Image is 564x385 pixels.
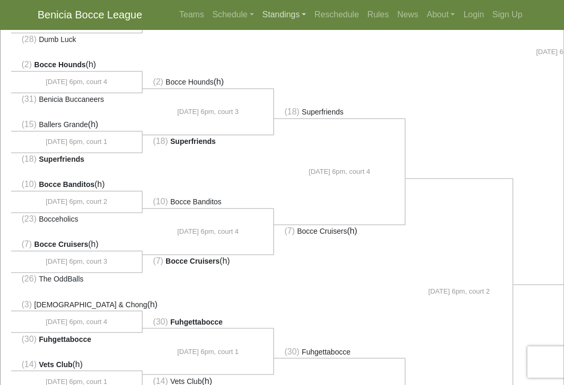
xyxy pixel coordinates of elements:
[39,120,88,129] span: Ballers Grande
[310,4,363,25] a: Reschedule
[11,118,142,131] li: (h)
[11,358,142,371] li: (h)
[488,4,527,25] a: Sign Up
[39,180,95,189] span: Bocce Banditos
[46,137,107,147] span: [DATE] 6pm, court 1
[170,197,221,206] span: Bocce Banditos
[309,167,370,177] span: [DATE] 6pm, court 4
[302,108,343,116] span: Superfriends
[142,76,274,89] li: (h)
[22,180,36,189] span: (10)
[142,254,274,267] li: (h)
[284,347,299,356] span: (30)
[46,196,107,207] span: [DATE] 6pm, court 2
[39,155,84,163] span: Superfriends
[153,256,163,265] span: (7)
[170,317,223,326] span: Fuhgettabocce
[39,360,73,368] span: Vets Club
[393,4,423,25] a: News
[46,256,107,267] span: [DATE] 6pm, court 3
[153,376,168,385] span: (14)
[284,107,299,116] span: (18)
[428,286,490,297] span: [DATE] 6pm, court 2
[22,60,32,69] span: (2)
[166,257,220,265] span: Bocce Cruisers
[459,4,488,25] a: Login
[302,347,351,356] span: Fuhgettabocce
[22,299,32,308] span: (3)
[39,275,84,283] span: The OddBalls
[170,137,216,145] span: Superfriends
[175,4,208,25] a: Teams
[39,95,104,103] span: Benicia Buccaneers
[208,4,258,25] a: Schedule
[153,137,168,145] span: (18)
[34,300,147,308] span: [DEMOGRAPHIC_DATA] & Chong
[297,227,347,235] span: Bocce Cruisers
[177,107,239,117] span: [DATE] 6pm, court 3
[22,274,36,283] span: (26)
[177,226,239,237] span: [DATE] 6pm, court 4
[153,77,163,86] span: (2)
[34,240,88,248] span: Bocce Cruisers
[22,214,36,223] span: (23)
[11,298,142,311] li: (h)
[22,359,36,368] span: (14)
[11,58,142,71] li: (h)
[11,178,142,191] li: (h)
[22,334,36,343] span: (30)
[284,226,295,235] span: (7)
[11,238,142,251] li: (h)
[363,4,393,25] a: Rules
[38,4,142,25] a: Benicia Bocce League
[22,154,36,163] span: (18)
[22,240,32,248] span: (7)
[39,35,76,44] span: Dumb Luck
[39,215,78,223] span: Bocceholics
[170,377,202,385] span: Vets Club
[274,224,405,237] li: (h)
[153,197,168,206] span: (10)
[258,4,310,25] a: Standings
[22,35,36,44] span: (28)
[423,4,459,25] a: About
[46,316,107,327] span: [DATE] 6pm, court 4
[34,60,86,69] span: Bocce Hounds
[22,120,36,129] span: (15)
[22,95,36,103] span: (31)
[153,317,168,326] span: (30)
[166,78,213,86] span: Bocce Hounds
[177,346,239,357] span: [DATE] 6pm, court 1
[39,335,91,343] span: Fuhgettabocce
[46,77,107,87] span: [DATE] 6pm, court 4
